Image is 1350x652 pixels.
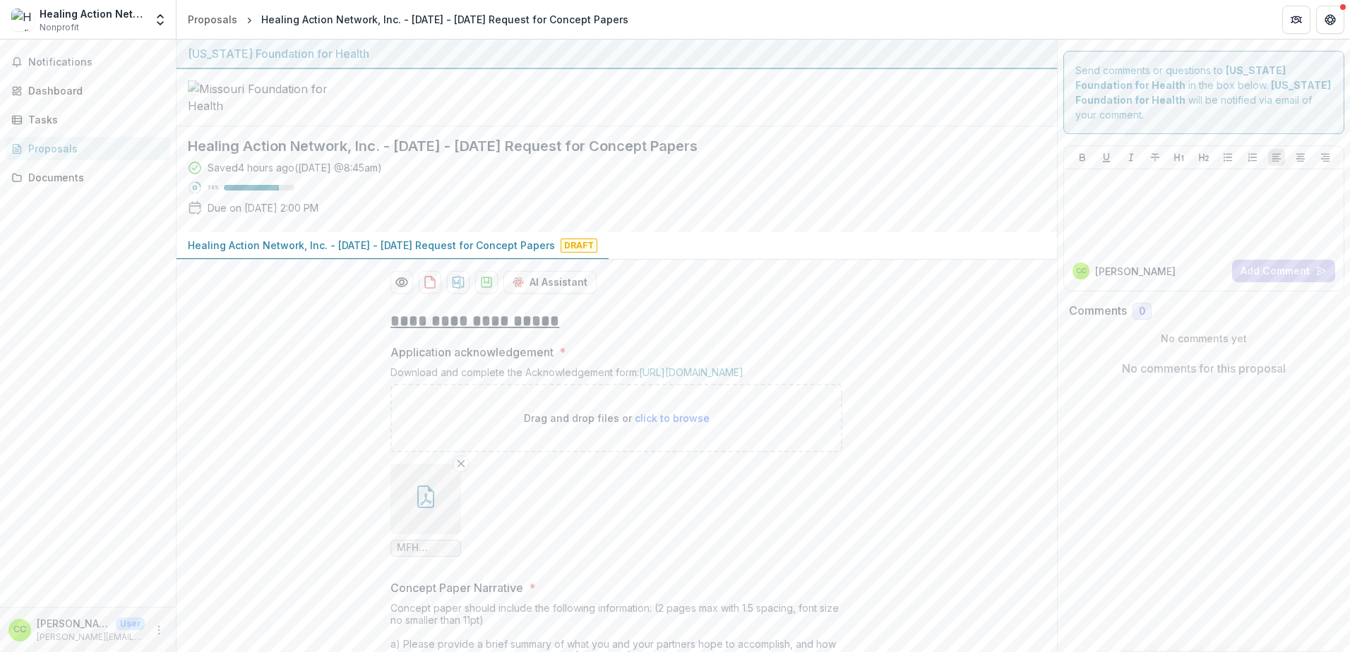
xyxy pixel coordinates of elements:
[208,160,382,175] div: Saved 4 hours ago ( [DATE] @ 8:45am )
[116,617,145,630] p: User
[1122,360,1286,377] p: No comments for this proposal
[524,411,710,425] p: Drag and drop files or
[6,166,170,189] a: Documents
[1063,51,1345,134] div: Send comments or questions to in the box below. will be notified via email of your comment.
[1219,149,1236,166] button: Bullet List
[28,141,159,156] div: Proposals
[188,80,329,114] img: Missouri Foundation for Health
[390,579,523,596] p: Concept Paper Narrative
[1076,267,1086,274] div: Cassandra Cooke
[475,271,498,294] button: download-proposal
[503,271,597,294] button: AI Assistant
[1292,149,1309,166] button: Align Center
[419,271,441,294] button: download-proposal
[150,622,167,639] button: More
[1244,149,1261,166] button: Ordered List
[150,6,170,34] button: Open entity switcher
[1195,149,1212,166] button: Heading 2
[40,6,145,21] div: Healing Action Network Inc
[208,183,218,193] p: 78 %
[1171,149,1188,166] button: Heading 1
[28,170,159,185] div: Documents
[561,239,597,253] span: Draft
[1069,304,1127,318] h2: Comments
[6,51,170,73] button: Notifications
[40,21,79,34] span: Nonprofit
[28,112,159,127] div: Tasks
[1095,264,1176,279] p: [PERSON_NAME]
[1282,6,1310,34] button: Partners
[635,412,710,424] span: click to browse
[390,366,842,384] div: Download and complete the Acknowledgement form:
[1268,149,1285,166] button: Align Left
[6,137,170,160] a: Proposals
[188,138,1023,155] h2: Healing Action Network, Inc. - [DATE] - [DATE] Request for Concept Papers
[28,83,159,98] div: Dashboard
[447,271,470,294] button: download-proposal
[390,344,554,361] p: Application acknowledgement
[453,455,470,472] button: Remove File
[397,542,455,554] span: MFH Acknowledgement Non-Affirmation Affirmation.pdf
[188,45,1046,62] div: [US_STATE] Foundation for Health
[208,200,318,215] p: Due on [DATE] 2:00 PM
[13,625,26,634] div: Cassandra Cooke
[11,8,34,31] img: Healing Action Network Inc
[182,9,243,30] a: Proposals
[1123,149,1140,166] button: Italicize
[1316,6,1344,34] button: Get Help
[28,56,165,68] span: Notifications
[390,464,461,557] div: Remove FileMFH Acknowledgement Non-Affirmation Affirmation.pdf
[37,631,145,644] p: [PERSON_NAME][EMAIL_ADDRESS][DOMAIN_NAME]
[6,79,170,102] a: Dashboard
[1147,149,1164,166] button: Strike
[1232,260,1335,282] button: Add Comment
[188,238,555,253] p: Healing Action Network, Inc. - [DATE] - [DATE] Request for Concept Papers
[1074,149,1091,166] button: Bold
[639,366,743,378] a: [URL][DOMAIN_NAME]
[390,271,413,294] button: Preview 22df68d4-5d46-4210-b0b7-bbe4645f6c1c-0.pdf
[1098,149,1115,166] button: Underline
[182,9,634,30] nav: breadcrumb
[261,12,628,27] div: Healing Action Network, Inc. - [DATE] - [DATE] Request for Concept Papers
[1069,331,1339,346] p: No comments yet
[1139,306,1145,318] span: 0
[37,616,110,631] p: [PERSON_NAME]
[6,108,170,131] a: Tasks
[188,12,237,27] div: Proposals
[1317,149,1334,166] button: Align Right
